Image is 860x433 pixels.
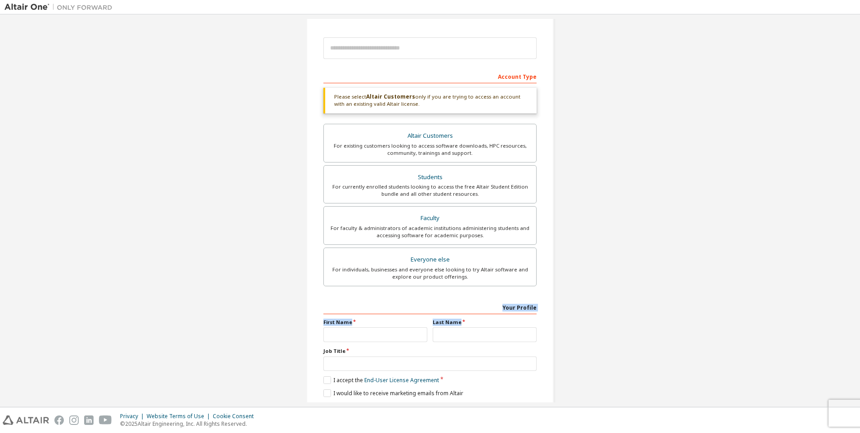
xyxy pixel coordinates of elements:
div: Your Profile [323,300,537,314]
div: Altair Customers [329,130,531,142]
div: Privacy [120,413,147,420]
label: I would like to receive marketing emails from Altair [323,389,463,397]
a: End-User License Agreement [364,376,439,384]
div: Website Terms of Use [147,413,213,420]
img: Altair One [4,3,117,12]
div: For faculty & administrators of academic institutions administering students and accessing softwa... [329,225,531,239]
img: altair_logo.svg [3,415,49,425]
div: For existing customers looking to access software downloads, HPC resources, community, trainings ... [329,142,531,157]
b: Altair Customers [366,93,415,100]
img: linkedin.svg [84,415,94,425]
div: Cookie Consent [213,413,259,420]
label: Job Title [323,347,537,355]
div: For currently enrolled students looking to access the free Altair Student Edition bundle and all ... [329,183,531,198]
div: Account Type [323,69,537,83]
label: Last Name [433,319,537,326]
label: I accept the [323,376,439,384]
img: instagram.svg [69,415,79,425]
div: For individuals, businesses and everyone else looking to try Altair software and explore our prod... [329,266,531,280]
img: youtube.svg [99,415,112,425]
div: Please select only if you are trying to access an account with an existing valid Altair license. [323,88,537,113]
div: Everyone else [329,253,531,266]
p: © 2025 Altair Engineering, Inc. All Rights Reserved. [120,420,259,428]
img: facebook.svg [54,415,64,425]
div: Faculty [329,212,531,225]
label: First Name [323,319,427,326]
div: Students [329,171,531,184]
